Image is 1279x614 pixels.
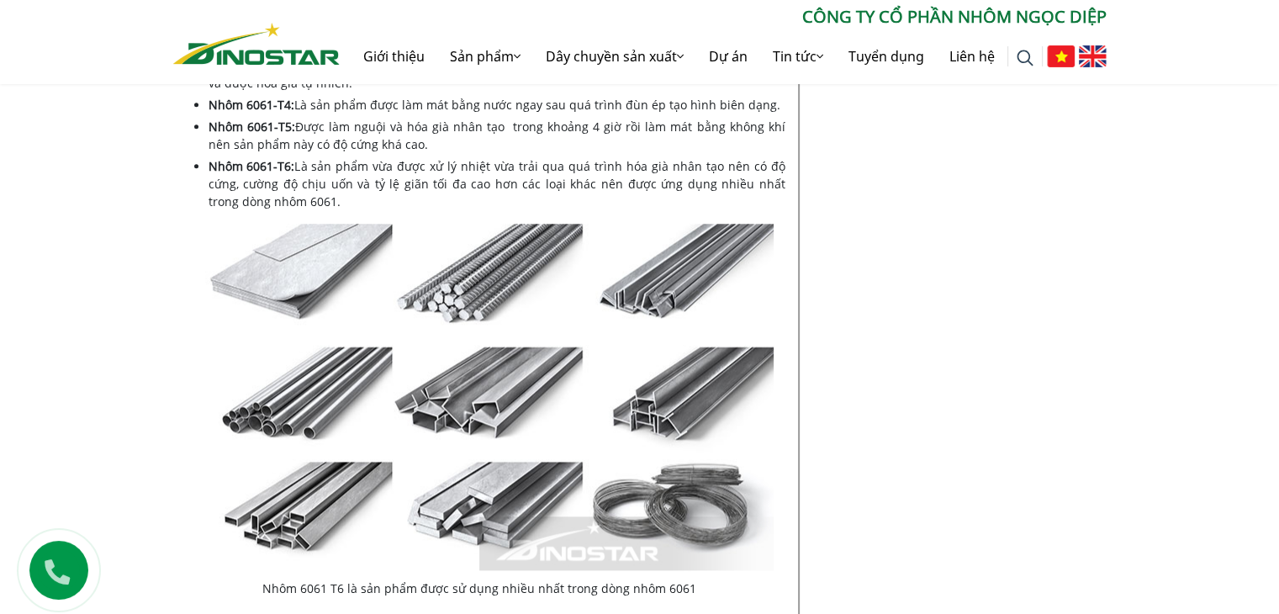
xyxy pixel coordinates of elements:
[1047,45,1075,67] img: Tiếng Việt
[209,158,295,174] strong: Nhôm 6061-T6:
[209,157,785,210] li: Là sản phẩm vừa được xử lý nhiệt vừa trải qua quá trình hóa già nhân tạo nên có độ cứng, cường độ...
[209,118,785,153] li: Được làm nguội và hóa già nhân tạo trong khoảng 4 giờ rồi làm mát bằng không khí nên sản phẩm này...
[437,29,533,83] a: Sản phẩm
[209,119,295,135] strong: Nhôm 6061-T5:
[185,580,774,597] figcaption: Nhôm 6061 T6 là sản phẩm được sử dụng nhiều nhất trong dòng nhôm 6061
[340,4,1107,29] p: CÔNG TY CỔ PHẦN NHÔM NGỌC DIỆP
[533,29,696,83] a: Dây chuyền sản xuất
[351,29,437,83] a: Giới thiệu
[1079,45,1107,67] img: English
[209,96,785,114] li: Là sản phẩm được làm mát bằng nước ngay sau quá trình đùn ép tạo hình biên dạng.
[185,224,774,570] img: Nhôm 6061 T6 là sản phẩm được sử dụng nhiều nhất
[1017,50,1033,66] img: search
[760,29,836,83] a: Tin tức
[836,29,937,83] a: Tuyển dụng
[209,97,294,113] strong: Nhôm 6061-T4:
[696,29,760,83] a: Dự án
[937,29,1007,83] a: Liên hệ
[173,23,340,65] img: Nhôm Dinostar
